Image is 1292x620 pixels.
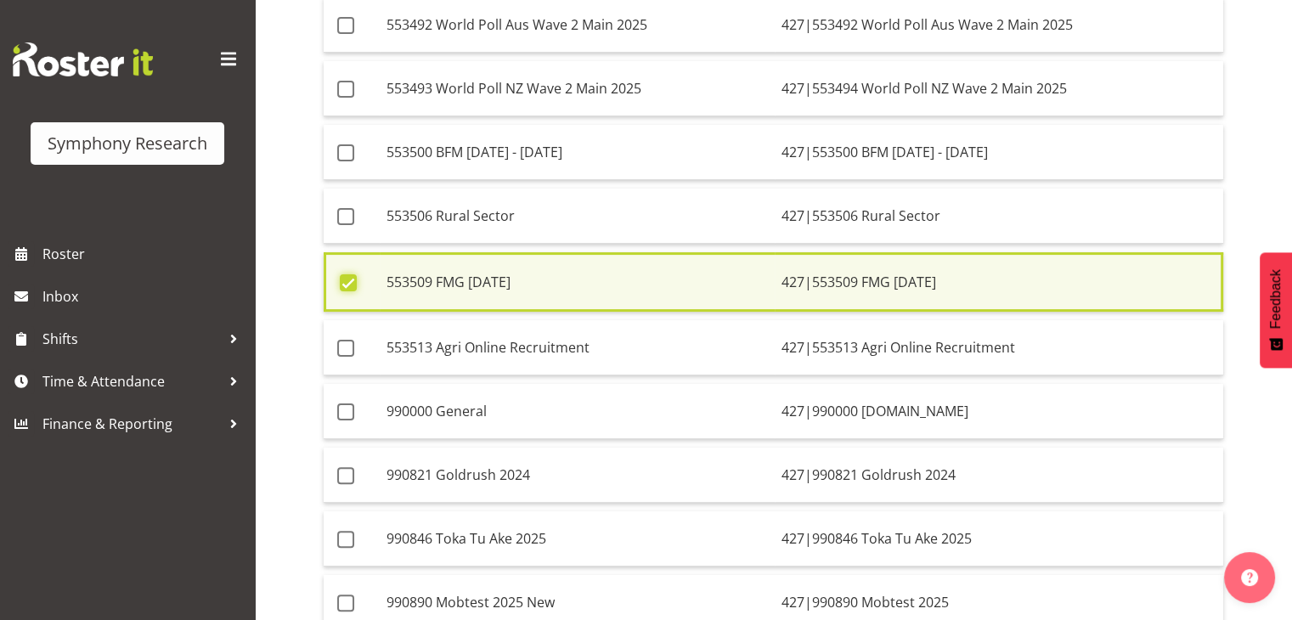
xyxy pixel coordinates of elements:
img: Rosterit website logo [13,42,153,76]
td: 553509 FMG [DATE] [380,252,775,312]
td: 990821 Goldrush 2024 [380,448,775,503]
td: 553513 Agri Online Recruitment [380,320,775,375]
td: 427|553506 Rural Sector [775,189,1223,244]
div: Symphony Research [48,131,207,156]
span: Finance & Reporting [42,411,221,437]
button: Feedback - Show survey [1260,252,1292,368]
span: Time & Attendance [42,369,221,394]
td: 427|990000 [DOMAIN_NAME] [775,384,1223,439]
span: Feedback [1268,269,1284,329]
td: 427|553494 World Poll NZ Wave 2 Main 2025 [775,61,1223,116]
td: 990000 General [380,384,775,439]
td: 427|553509 FMG [DATE] [775,252,1223,312]
td: 553506 Rural Sector [380,189,775,244]
img: help-xxl-2.png [1241,569,1258,586]
td: 553493 World Poll NZ Wave 2 Main 2025 [380,61,775,116]
td: 427|990821 Goldrush 2024 [775,448,1223,503]
td: 427|553513 Agri Online Recruitment [775,320,1223,375]
td: 427|990846 Toka Tu Ake 2025 [775,511,1223,566]
td: 553500 BFM [DATE] - [DATE] [380,125,775,180]
span: Shifts [42,326,221,352]
td: 990846 Toka Tu Ake 2025 [380,511,775,566]
span: Inbox [42,284,246,309]
td: 427|553500 BFM [DATE] - [DATE] [775,125,1223,180]
span: Roster [42,241,246,267]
